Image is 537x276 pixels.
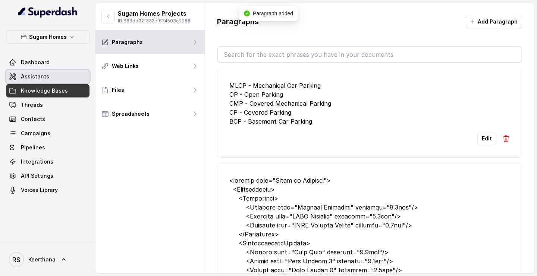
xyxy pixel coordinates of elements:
[6,155,89,168] a: Integrations
[6,70,89,83] a: Assistants
[6,98,89,112] a: Threads
[6,183,89,197] a: Voices Library
[112,86,124,94] p: Files
[217,16,259,27] p: Paragraphs
[21,73,49,80] span: Assistants
[6,127,89,140] a: Campaigns
[21,87,68,94] span: Knowledge Bases
[21,186,58,194] span: Voices Library
[6,112,89,126] a: Contacts
[21,115,45,123] span: Contacts
[28,256,56,263] span: Keerthana
[21,101,43,109] span: Threads
[229,81,510,126] div: MLCP - Mechanical Car Parking OP - Open Parking CMP - Covered Mechanical Parking CP - Covered Par...
[118,9,191,18] p: Sugam Homes Projects
[21,158,53,165] span: Integrations
[18,6,78,18] img: light.svg
[466,15,522,28] button: Add Paragraph
[12,256,21,264] text: RS
[21,144,45,151] span: Pipelines
[112,62,139,70] p: Web Links
[6,30,89,44] button: Sugam Homes
[118,18,191,24] p: ID: 689dd32f332ef674503c9988
[6,169,89,183] a: API Settings
[6,84,89,97] a: Knowledge Bases
[112,110,150,118] p: Spreadsheets
[21,172,53,180] span: API Settings
[21,59,50,66] span: Dashboard
[253,10,293,16] span: Paragraph added
[502,135,510,142] img: Delete
[244,10,250,16] span: check-circle
[112,38,143,46] p: Paragraphs
[6,249,89,270] a: Keerthana
[29,32,67,41] p: Sugam Homes
[6,56,89,69] a: Dashboard
[21,130,50,137] span: Campaigns
[218,47,521,62] input: Search for the exact phrases you have in your documents
[6,141,89,154] a: Pipelines
[477,132,496,145] button: Edit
